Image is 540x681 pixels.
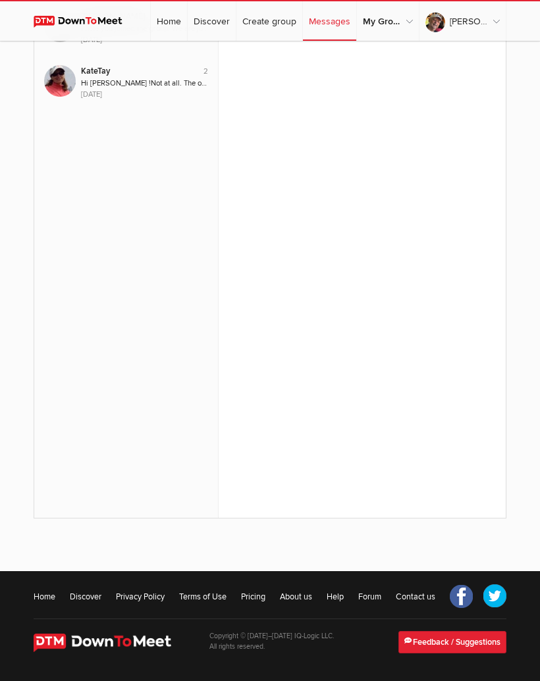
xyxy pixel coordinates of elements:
div: [DATE] [81,89,208,100]
a: Home [151,1,187,41]
a: My Groups [357,1,419,41]
a: About us [280,591,312,604]
a: Contact us [396,591,435,604]
a: Facebook [450,584,473,608]
img: DownToMeet [34,16,134,28]
a: Help [327,591,344,604]
a: Feedback / Suggestions [398,631,506,653]
div: KateTay [81,65,188,78]
a: Discover [70,591,101,604]
a: Home [34,591,55,604]
div: 2 [188,66,208,77]
a: Discover [188,1,236,41]
img: KateTay [44,65,76,97]
a: Messages [303,1,356,41]
a: Pricing [241,591,265,604]
a: [PERSON_NAME] [419,1,506,41]
a: Create group [236,1,302,41]
p: Copyright © [DATE]–[DATE] IQ-Logic LLC. All rights reserved. [209,631,334,655]
img: DownToMeet [34,634,190,652]
a: KateTay 2 KateTay Hi [PERSON_NAME] !Not at all. The only slow part was uploading photo. [DATE] [44,65,208,100]
a: Forum [358,591,381,604]
a: Privacy Policy [116,591,165,604]
span: 21st [265,644,274,650]
a: Terms of Use [179,591,227,604]
a: Twitter [483,584,506,608]
div: Hi [PERSON_NAME] ! Not at all. The only slow part was uploading photo. [81,78,208,89]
